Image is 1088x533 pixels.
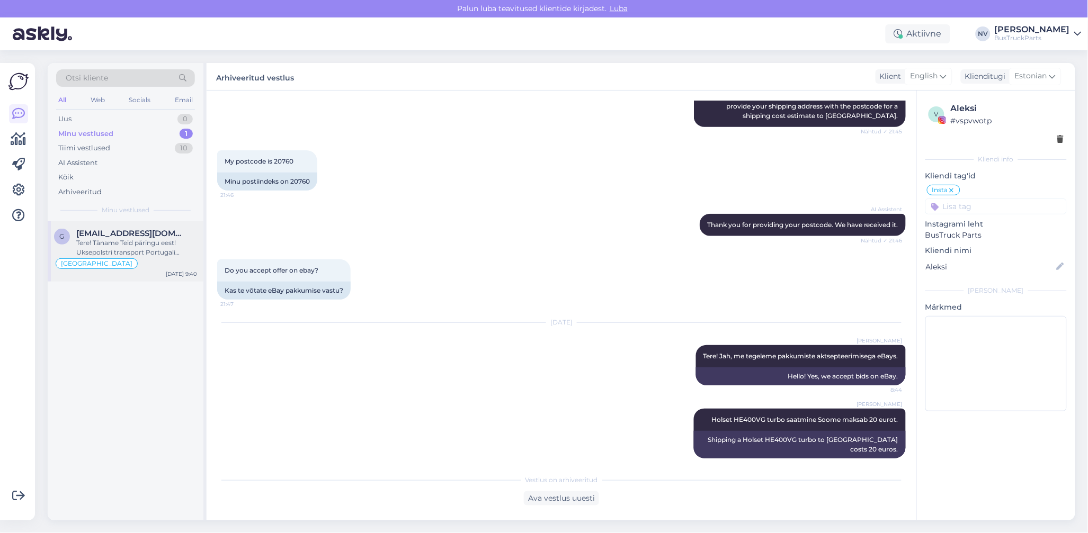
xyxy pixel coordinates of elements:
[712,415,898,423] span: Holset HE400VG turbo saatmine Soome maksab 20 eurot.
[76,238,197,257] div: Tere! Täname Teid päringu eest! Uksepolstri transport Portugali maksab 75 eur. Andke palun teada,...
[861,128,903,135] span: Nähtud ✓ 21:45
[876,71,902,82] div: Klient
[857,400,903,408] span: [PERSON_NAME]
[88,93,107,107] div: Web
[76,229,186,238] span: geral@divinotransportes.pt
[925,286,1067,295] div: [PERSON_NAME]
[102,205,149,215] span: Minu vestlused
[225,266,318,274] span: Do you accept offer on ebay?
[925,230,1067,241] p: BusTruck Parts
[58,129,113,139] div: Minu vestlused
[525,475,598,485] span: Vestlus on arhiveeritud
[925,219,1067,230] p: Instagrami leht
[925,155,1067,164] div: Kliendi info
[976,26,991,41] div: NV
[216,69,294,84] label: Arhiveeritud vestlus
[696,367,906,385] div: Hello! Yes, we accept bids on eBay.
[8,71,29,92] img: Askly Logo
[863,386,903,394] span: 8:44
[995,25,1082,42] a: [PERSON_NAME]BusTruckParts
[524,491,599,505] div: Ava vestlus uuesti
[58,187,102,197] div: Arhiveeritud
[951,115,1064,127] div: # vspvwotp
[694,431,906,458] div: Shipping a Holset HE400VG turbo to [GEOGRAPHIC_DATA] costs 20 euros.
[180,129,193,139] div: 1
[911,70,938,82] span: English
[175,143,193,153] div: 10
[225,157,293,165] span: My postcode is 20760
[58,114,72,124] div: Uus
[58,158,97,168] div: AI Assistent
[58,143,110,153] div: Tiimi vestlused
[703,352,898,360] span: Tere! Jah, me tegeleme pakkumiste aktsepteerimisega eBays.
[60,232,65,240] span: g
[932,187,948,193] span: Insta
[925,198,1067,214] input: Lisa tag
[56,93,68,107] div: All
[995,34,1070,42] div: BusTruckParts
[934,110,939,118] span: v
[925,245,1067,256] p: Kliendi nimi
[886,24,950,43] div: Aktiivne
[995,25,1070,34] div: [PERSON_NAME]
[173,93,195,107] div: Email
[220,300,260,308] span: 21:47
[220,191,260,199] span: 21:46
[217,173,317,191] div: Minu postiindeks on 20760
[861,237,903,245] span: Nähtud ✓ 21:46
[961,71,1006,82] div: Klienditugi
[707,221,898,229] span: Thank you for providing your postcode. We have received it.
[66,73,108,84] span: Otsi kliente
[217,318,906,327] div: [DATE]
[863,459,903,467] span: 8:50
[607,4,631,13] span: Luba
[217,282,351,300] div: Kas te võtate eBay pakkumise vastu?
[61,260,132,267] span: [GEOGRAPHIC_DATA]
[177,114,193,124] div: 0
[925,170,1067,182] p: Kliendi tag'id
[1015,70,1047,82] span: Estonian
[863,205,903,213] span: AI Assistent
[857,337,903,345] span: [PERSON_NAME]
[951,102,1064,115] div: Aleksi
[166,270,197,278] div: [DATE] 9:40
[127,93,153,107] div: Socials
[925,302,1067,313] p: Märkmed
[926,261,1055,273] input: Lisa nimi
[58,172,74,183] div: Kõik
